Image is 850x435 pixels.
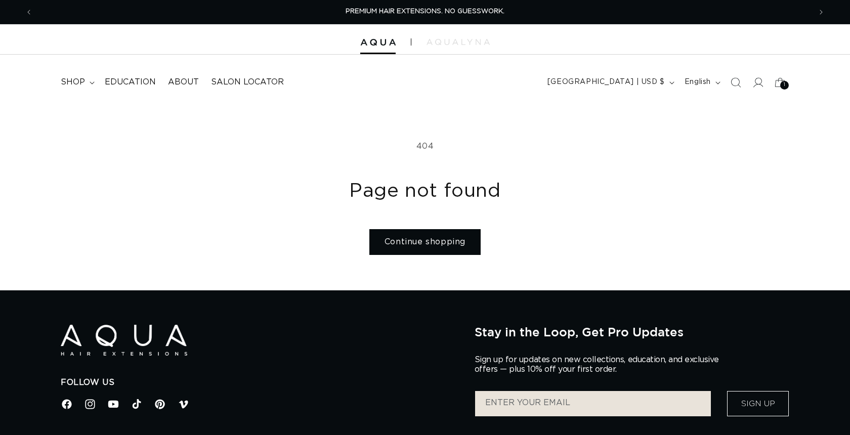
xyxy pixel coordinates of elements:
[105,77,156,88] span: Education
[475,325,789,339] h2: Stay in the Loop, Get Pro Updates
[61,139,789,154] p: 404
[475,355,728,374] p: Sign up for updates on new collections, education, and exclusive offers — plus 10% off your first...
[61,325,187,356] img: Aqua Hair Extensions
[427,39,490,45] img: aqualyna.com
[211,77,284,88] span: Salon Locator
[725,71,747,94] summary: Search
[18,3,40,22] button: Previous announcement
[61,179,789,204] h1: Page not found
[360,39,396,46] img: Aqua Hair Extensions
[475,391,711,416] input: ENTER YOUR EMAIL
[205,71,290,94] a: Salon Locator
[99,71,162,94] a: Education
[61,377,459,388] h2: Follow Us
[784,81,786,90] span: 1
[810,3,832,22] button: Next announcement
[678,73,725,92] button: English
[727,391,789,416] button: Sign Up
[547,77,665,88] span: [GEOGRAPHIC_DATA] | USD $
[55,71,99,94] summary: shop
[541,73,678,92] button: [GEOGRAPHIC_DATA] | USD $
[346,8,504,15] span: PREMIUM HAIR EXTENSIONS. NO GUESSWORK.
[369,229,481,255] a: Continue shopping
[685,77,711,88] span: English
[168,77,199,88] span: About
[61,77,85,88] span: shop
[162,71,205,94] a: About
